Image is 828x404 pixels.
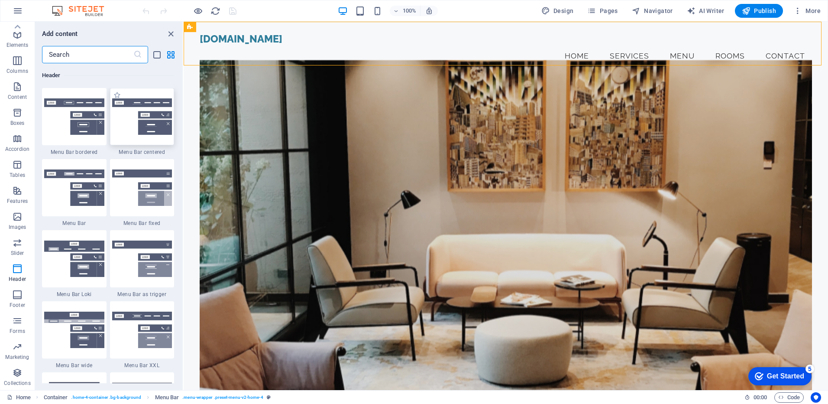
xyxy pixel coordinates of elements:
span: Menu Bar centered [110,149,175,156]
i: Reload page [210,6,220,16]
p: Forms [10,328,25,335]
div: 5 [62,2,71,10]
span: Add to favorites [113,91,121,99]
span: . home-4-container .bg-background [71,392,141,403]
div: Menu Bar centered [110,88,175,156]
h6: 100% [403,6,417,16]
input: Search [42,46,133,63]
div: Menu Bar bordered [42,88,107,156]
span: . menu-wrapper .preset-menu-v2-home-4 [182,392,263,403]
span: Click to select. Double-click to edit [155,392,179,403]
button: Publish [735,4,783,18]
p: Columns [6,68,28,75]
p: Accordion [5,146,29,153]
p: Tables [10,172,25,179]
p: Content [8,94,27,101]
img: menu-bar-loki.svg [44,241,104,277]
p: Images [9,224,26,231]
div: Menu Bar [42,159,107,227]
button: reload [210,6,220,16]
span: AI Writer [687,7,724,15]
button: Usercentrics [811,392,821,403]
span: Navigator [632,7,673,15]
span: Menu Bar [42,220,107,227]
span: Menu Bar XXL [110,362,175,369]
button: Navigator [628,4,676,18]
img: menu-bar-as-trigger.svg [112,241,172,277]
a: Click to cancel selection. Double-click to open Pages [7,392,31,403]
span: : [760,394,761,401]
span: Click to select. Double-click to edit [44,392,68,403]
p: Collections [4,380,30,387]
p: Footer [10,302,25,309]
h6: Add content [42,29,78,39]
button: Pages [584,4,621,18]
div: Menu Bar Loki [42,230,107,298]
div: Get Started [23,10,61,17]
div: Menu Bar as trigger [110,230,175,298]
div: Menu Bar XXL [110,301,175,369]
span: Menu Bar as trigger [110,291,175,298]
img: menu-bar-centered.svg [112,98,172,135]
span: Design [541,7,574,15]
p: Marketing [5,354,29,361]
p: Header [9,276,26,283]
i: On resize automatically adjust zoom level to fit chosen device. [425,7,433,15]
div: Menu Bar wide [42,301,107,369]
button: list-view [152,49,162,60]
div: Get Started 5 items remaining, 0% complete [5,4,68,23]
span: More [793,7,821,15]
span: 00 00 [754,392,767,403]
img: menu-bar-fixed.svg [112,169,172,206]
span: Menu Bar bordered [42,149,107,156]
h6: Header [42,70,174,81]
span: Menu Bar Loki [42,291,107,298]
button: AI Writer [683,4,728,18]
button: Code [774,392,804,403]
span: Menu Bar fixed [110,220,175,227]
p: Boxes [10,120,25,127]
span: Pages [587,7,618,15]
img: menu-bar-xxl.svg [112,312,172,348]
nav: breadcrumb [44,392,271,403]
h6: Session time [744,392,767,403]
button: More [790,4,824,18]
p: Slider [11,250,24,257]
span: Code [778,392,800,403]
div: Design (Ctrl+Alt+Y) [538,4,577,18]
p: Features [7,198,28,205]
p: Elements [6,42,29,49]
img: menu-bar.svg [44,169,104,206]
button: Design [538,4,577,18]
button: close panel [165,29,176,39]
button: grid-view [165,49,176,60]
div: Menu Bar fixed [110,159,175,227]
span: Publish [742,7,776,15]
span: Menu Bar wide [42,362,107,369]
i: This element is a customizable preset [267,395,271,400]
button: 100% [390,6,420,16]
img: menu-bar-bordered.svg [44,98,104,135]
img: Editor Logo [50,6,115,16]
img: menu-bar-wide.svg [44,312,104,348]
